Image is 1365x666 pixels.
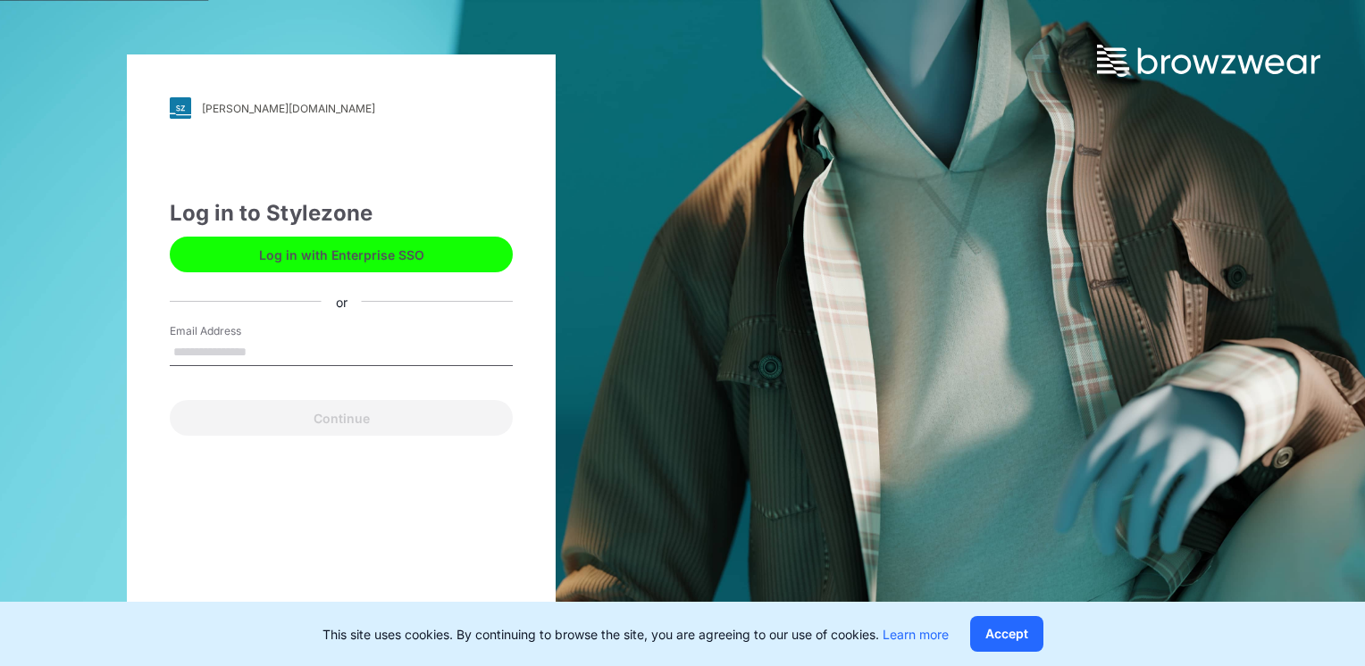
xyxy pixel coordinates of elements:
[322,625,949,644] p: This site uses cookies. By continuing to browse the site, you are agreeing to our use of cookies.
[202,102,375,115] div: [PERSON_NAME][DOMAIN_NAME]
[170,97,513,119] a: [PERSON_NAME][DOMAIN_NAME]
[170,323,295,339] label: Email Address
[322,292,362,311] div: or
[1097,45,1320,77] img: browzwear-logo.73288ffb.svg
[970,616,1043,652] button: Accept
[170,97,191,119] img: svg+xml;base64,PHN2ZyB3aWR0aD0iMjgiIGhlaWdodD0iMjgiIHZpZXdCb3g9IjAgMCAyOCAyOCIgZmlsbD0ibm9uZSIgeG...
[170,237,513,272] button: Log in with Enterprise SSO
[883,627,949,642] a: Learn more
[170,197,513,229] div: Log in to Stylezone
